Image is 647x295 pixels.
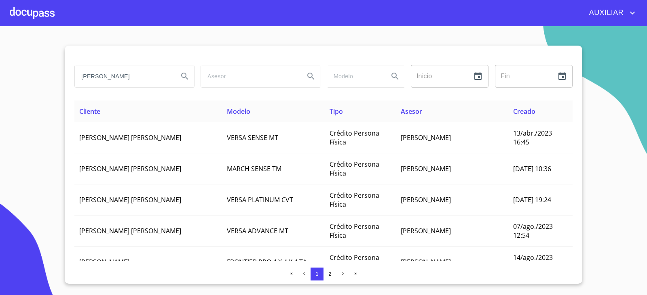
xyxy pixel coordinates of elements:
[513,129,552,146] span: 13/abr./2023 16:45
[79,133,181,142] span: [PERSON_NAME] [PERSON_NAME]
[385,67,405,86] button: Search
[513,222,553,240] span: 07/ago./2023 12:54
[79,164,181,173] span: [PERSON_NAME] [PERSON_NAME]
[315,271,318,277] span: 1
[513,253,553,271] span: 14/ago./2023 18:39
[79,257,129,266] span: [PERSON_NAME]
[401,133,451,142] span: [PERSON_NAME]
[401,107,422,116] span: Asesor
[301,67,321,86] button: Search
[330,253,379,271] span: Crédito Persona Física
[513,164,551,173] span: [DATE] 10:36
[227,257,307,266] span: FRONTIER PRO 4 X 4 X 4 TA
[75,65,172,87] input: search
[227,226,288,235] span: VERSA ADVANCE MT
[401,257,451,266] span: [PERSON_NAME]
[330,222,379,240] span: Crédito Persona Física
[513,107,535,116] span: Creado
[327,65,382,87] input: search
[330,107,343,116] span: Tipo
[227,195,293,204] span: VERSA PLATINUM CVT
[79,226,181,235] span: [PERSON_NAME] [PERSON_NAME]
[175,67,195,86] button: Search
[79,195,181,204] span: [PERSON_NAME] [PERSON_NAME]
[583,6,637,19] button: account of current user
[330,191,379,209] span: Crédito Persona Física
[227,133,278,142] span: VERSA SENSE MT
[201,65,298,87] input: search
[330,129,379,146] span: Crédito Persona Física
[227,107,250,116] span: Modelo
[513,195,551,204] span: [DATE] 19:24
[401,195,451,204] span: [PERSON_NAME]
[583,6,628,19] span: AUXILIAR
[227,164,281,173] span: MARCH SENSE TM
[323,268,336,280] button: 2
[330,160,379,178] span: Crédito Persona Física
[401,226,451,235] span: [PERSON_NAME]
[311,268,323,280] button: 1
[401,164,451,173] span: [PERSON_NAME]
[79,107,100,116] span: Cliente
[328,271,331,277] span: 2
